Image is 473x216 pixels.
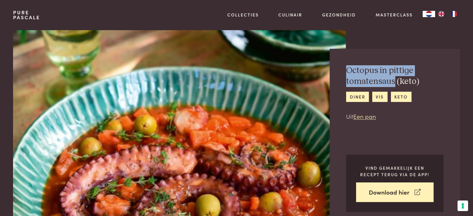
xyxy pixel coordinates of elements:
a: NL [423,11,435,17]
a: EN [435,11,447,17]
a: keto [391,92,411,102]
aside: Language selected: Nederlands [423,11,460,17]
a: Download hier [356,182,434,202]
a: Masterclass [376,11,413,18]
a: PurePascale [13,10,40,20]
ul: Language list [435,11,460,17]
button: Uw voorkeuren voor toestemming voor trackingtechnologieën [457,200,468,211]
h2: Octopus in pittige tomatensaus (keto) [346,65,443,87]
div: Language [423,11,435,17]
a: Collecties [227,11,259,18]
a: Een pan [353,112,376,120]
a: vis [372,92,387,102]
a: FR [447,11,460,17]
a: diner [346,92,369,102]
a: Culinair [278,11,302,18]
p: Uit [346,112,443,121]
a: Gezondheid [322,11,356,18]
p: Vind gemakkelijk een recept terug via de app! [356,165,434,177]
